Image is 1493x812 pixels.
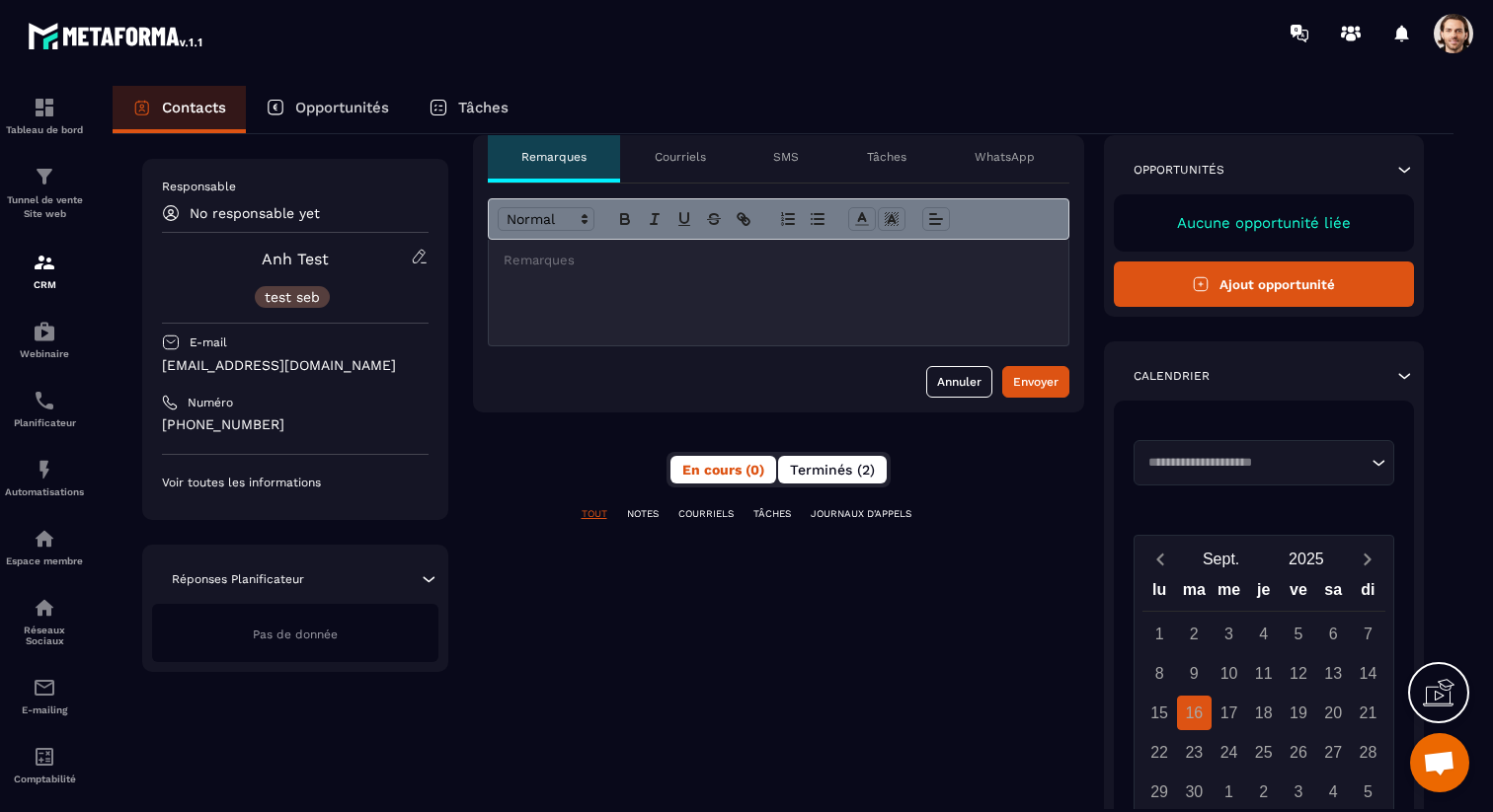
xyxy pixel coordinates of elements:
[1351,656,1385,691] div: 14
[5,193,84,221] p: Tunnel de vente Site web
[5,486,84,497] p: Automatisations
[5,348,84,359] p: Webinaire
[5,374,84,443] a: schedulerschedulerPlanificateur
[265,290,320,304] p: test seb
[162,415,429,434] p: [PHONE_NUMBER]
[682,462,764,478] span: En cours (0)
[1134,214,1395,232] p: Aucune opportunité liée
[867,149,906,165] p: Tâches
[753,507,791,521] p: TÂCHES
[1349,546,1385,572] button: Next month
[1351,576,1385,611] div: di
[1410,733,1469,792] div: Ouvrir le chat
[1212,775,1246,809] div: 1
[1212,576,1246,611] div: me
[1142,656,1177,691] div: 8
[33,458,56,481] img: automations
[295,99,389,116] p: Opportunités
[926,366,992,398] button: Annuler
[1316,696,1351,730] div: 20
[1351,617,1385,651] div: 7
[1281,696,1315,730] div: 19
[1212,696,1246,730] div: 17
[1212,735,1246,770] div: 24
[1134,368,1210,384] p: Calendrier
[1316,656,1351,691] div: 13
[1316,735,1351,770] div: 27
[5,625,84,646] p: Réseaux Sociaux
[5,774,84,784] p: Comptabilité
[5,704,84,715] p: E-mailing
[1246,735,1281,770] div: 25
[811,507,911,521] p: JOURNAUX D'APPELS
[5,279,84,290] p: CRM
[1134,162,1224,178] p: Opportunités
[627,507,659,521] p: NOTES
[5,150,84,236] a: formationformationTunnel de vente Site web
[1264,542,1349,576] button: Open years overlay
[5,512,84,581] a: automationsautomationsEspace membre
[5,124,84,135] p: Tableau de bord
[778,456,887,483] button: Terminés (2)
[188,395,233,410] p: Numéro
[1246,775,1281,809] div: 2
[262,250,329,268] a: Anh Test
[1316,576,1351,611] div: sa
[1246,696,1281,730] div: 18
[33,745,56,769] img: accountant
[190,205,320,221] p: No responsable yet
[582,507,607,521] p: TOUT
[1351,775,1385,809] div: 5
[521,149,587,165] p: Remarques
[33,165,56,188] img: formation
[1281,617,1315,651] div: 5
[33,527,56,551] img: automations
[678,507,734,521] p: COURRIELS
[28,18,205,53] img: logo
[5,730,84,799] a: accountantaccountantComptabilité
[1177,775,1212,809] div: 30
[458,99,509,116] p: Tâches
[1212,617,1246,651] div: 3
[975,149,1035,165] p: WhatsApp
[1212,656,1246,691] div: 10
[790,462,875,478] span: Terminés (2)
[1142,576,1386,809] div: Calendar wrapper
[113,86,246,133] a: Contacts
[655,149,706,165] p: Courriels
[1179,542,1264,576] button: Open months overlay
[1142,546,1179,572] button: Previous month
[162,475,429,490] p: Voir toutes les informations
[1316,775,1351,809] div: 4
[246,86,409,133] a: Opportunités
[5,661,84,730] a: emailemailE-mailing
[5,581,84,661] a: social-networksocial-networkRéseaux Sociaux
[1246,617,1281,651] div: 4
[773,149,799,165] p: SMS
[1281,735,1315,770] div: 26
[1246,656,1281,691] div: 11
[5,417,84,428] p: Planificateur
[1351,696,1385,730] div: 21
[409,86,528,133] a: Tâches
[5,555,84,566] p: Espace membre
[1142,617,1386,809] div: Calendar days
[1134,440,1395,485] div: Search for option
[1177,735,1212,770] div: 23
[1246,576,1281,611] div: je
[5,81,84,150] a: formationformationTableau de bord
[1114,261,1415,307] button: Ajout opportunité
[162,99,226,116] p: Contacts
[1281,656,1315,691] div: 12
[162,179,429,194] p: Responsable
[5,236,84,305] a: formationformationCRM
[1281,775,1315,809] div: 3
[33,676,56,700] img: email
[33,320,56,343] img: automations
[670,456,776,483] button: En cours (0)
[1281,576,1315,611] div: ve
[1351,735,1385,770] div: 28
[1177,576,1212,611] div: ma
[1142,735,1177,770] div: 22
[1002,366,1069,398] button: Envoyer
